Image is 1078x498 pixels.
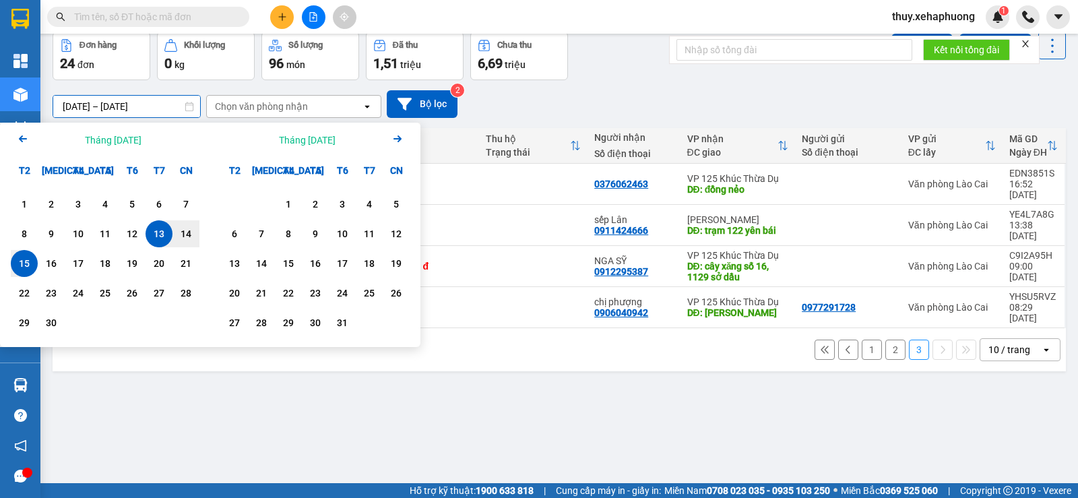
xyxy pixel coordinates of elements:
span: 96 [269,55,284,71]
div: Choose Thứ Tư, tháng 10 8 2025. It's available. [275,220,302,247]
div: VP 125 Khúc Thừa Dụ [687,250,789,261]
img: logo.jpg [17,17,84,84]
div: Choose Thứ Ba, tháng 09 9 2025. It's available. [38,220,65,247]
span: món [286,59,305,70]
span: notification [14,439,27,452]
div: Văn phòng Lào Cai [908,220,996,230]
div: T4 [275,157,302,184]
div: Choose Thứ Năm, tháng 09 25 2025. It's available. [92,280,119,307]
div: 10 [69,226,88,242]
div: Choose Thứ Ba, tháng 09 2 2025. It's available. [38,191,65,218]
div: T2 [221,157,248,184]
b: [PERSON_NAME] Sunrise [102,15,278,32]
div: T7 [356,157,383,184]
div: Choose Chủ Nhật, tháng 09 7 2025. It's available. [172,191,199,218]
div: 29 [279,315,298,331]
div: 3 [333,196,352,212]
button: Khối lượng0kg [157,32,255,80]
div: VP gửi [908,133,985,144]
img: dashboard-icon [13,54,28,68]
div: 6 [150,196,168,212]
span: Miền Bắc [841,483,938,498]
button: Chưa thu6,69 triệu [470,32,568,80]
div: DĐ: cây xăng số 16, 1129 sở dầu [687,261,789,282]
div: Chọn văn phòng nhận [215,100,308,113]
div: Choose Thứ Bảy, tháng 09 27 2025. It's available. [146,280,172,307]
div: 2 [42,196,61,212]
div: 0977291728 [802,302,856,313]
div: 13 [150,226,168,242]
div: Choose Thứ Sáu, tháng 10 31 2025. It's available. [329,309,356,336]
div: Choose Thứ Ba, tháng 10 21 2025. It's available. [248,280,275,307]
span: file-add [309,12,318,22]
div: 22 [15,285,34,301]
div: 10 / trang [988,343,1030,356]
svg: open [362,101,373,112]
div: VP nhận [687,133,778,144]
div: 24 [333,285,352,301]
div: Văn phòng Lào Cai [908,302,996,313]
span: search [56,12,65,22]
svg: open [1041,344,1052,355]
span: kg [175,59,185,70]
div: YHSU5RVZ [1009,291,1058,302]
img: phone-icon [1022,11,1034,23]
div: 0911424666 [594,225,648,236]
div: DĐ: đồng nẻo [687,184,789,195]
div: 8 [279,226,298,242]
div: Choose Thứ Bảy, tháng 10 25 2025. It's available. [356,280,383,307]
span: 1 [1001,6,1006,15]
div: Choose Thứ Năm, tháng 09 11 2025. It's available. [92,220,119,247]
div: T5 [302,157,329,184]
div: Choose Thứ Tư, tháng 10 1 2025. It's available. [275,191,302,218]
span: 1,51 [373,55,398,71]
div: 23 [306,285,325,301]
button: Previous month. [15,131,31,149]
div: Choose Thứ Bảy, tháng 10 11 2025. It's available. [356,220,383,247]
div: Choose Chủ Nhật, tháng 09 21 2025. It's available. [172,250,199,277]
button: Đã thu1,51 triệu [366,32,464,80]
div: 11 [96,226,115,242]
div: Choose Thứ Sáu, tháng 09 19 2025. It's available. [119,250,146,277]
span: triệu [505,59,526,70]
div: Choose Chủ Nhật, tháng 09 14 2025. It's available. [172,220,199,247]
div: Choose Thứ Sáu, tháng 10 10 2025. It's available. [329,220,356,247]
div: 5 [123,196,141,212]
div: Choose Thứ Ba, tháng 09 16 2025. It's available. [38,250,65,277]
span: 24 [60,55,75,71]
div: 15 [279,255,298,272]
div: 0906040942 [594,307,648,318]
div: 22 [279,285,298,301]
th: Toggle SortBy [1003,128,1065,164]
div: [MEDICAL_DATA] [248,157,275,184]
div: 09:00 [DATE] [1009,261,1058,282]
button: 3 [909,340,929,360]
div: Selected start date. Thứ Bảy, tháng 09 13 2025. It's available. [146,220,172,247]
div: 29 [15,315,34,331]
b: GỬI : Văn phòng Lào Cai [17,98,138,143]
span: Kết nối tổng đài [934,42,999,57]
div: Choose Chủ Nhật, tháng 09 28 2025. It's available. [172,280,199,307]
div: 4 [360,196,379,212]
div: Trạng thái [486,147,570,158]
div: [MEDICAL_DATA] [38,157,65,184]
div: Chưa thu [377,140,472,151]
div: 2 [306,196,325,212]
div: 16:52 [DATE] [1009,179,1058,200]
div: Choose Thứ Ba, tháng 10 14 2025. It's available. [248,250,275,277]
span: | [948,483,950,498]
div: CN [383,157,410,184]
div: Văn phòng Lào Cai [908,179,996,189]
button: aim [333,5,356,29]
div: chị phượng [594,297,673,307]
div: Choose Thứ Ba, tháng 09 23 2025. It's available. [38,280,65,307]
div: Choose Thứ Hai, tháng 09 29 2025. It's available. [11,309,38,336]
div: 7 [177,196,195,212]
button: Kết nối tổng đài [923,39,1010,61]
div: T7 [146,157,172,184]
div: 18 [360,255,379,272]
div: Choose Thứ Ba, tháng 10 28 2025. It's available. [248,309,275,336]
input: Select a date range. [53,96,200,117]
span: Hỗ trợ kỹ thuật: [410,483,534,498]
span: message [14,470,27,483]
